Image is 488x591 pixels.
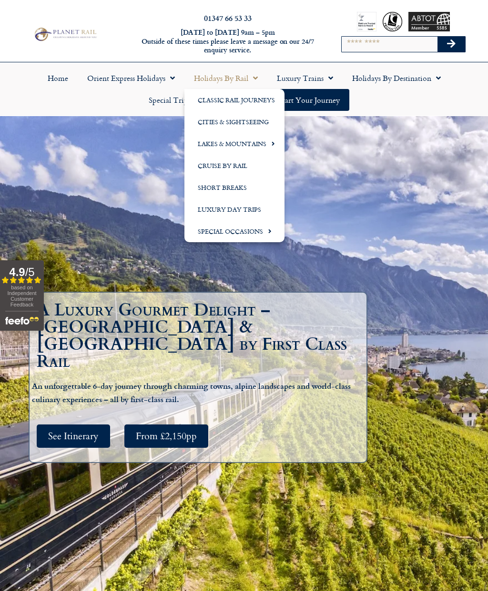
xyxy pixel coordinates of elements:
a: See Itinerary [37,424,110,448]
a: Luxury Trains [267,67,343,89]
a: Special Trips [139,89,210,111]
b: An unforgettable 6-day journey through charming towns, alpine landscapes and world-class culinary... [32,380,351,404]
a: 01347 66 53 33 [204,12,252,23]
a: Cities & Sightseeing [184,111,285,133]
span: From £2,150pp [136,430,197,442]
a: Cruise by Rail [184,155,285,177]
a: Orient Express Holidays [78,67,184,89]
a: Luxury Day Trips [184,198,285,220]
h6: [DATE] to [DATE] 9am – 5pm Outside of these times please leave a message on our 24/7 enquiry serv... [132,28,323,55]
button: Search [437,37,465,52]
a: Special Occasions [184,220,285,242]
a: Start your Journey [269,89,349,111]
h1: A Luxury Gourmet Delight – [GEOGRAPHIC_DATA] & [GEOGRAPHIC_DATA] by First Class Rail [37,302,364,370]
a: From £2,150pp [124,424,208,448]
a: Holidays by Rail [184,67,267,89]
a: Home [38,67,78,89]
ul: Holidays by Rail [184,89,285,242]
span: See Itinerary [48,430,99,442]
a: Lakes & Mountains [184,133,285,155]
a: Short Breaks [184,177,285,198]
nav: Menu [5,67,483,111]
a: Holidays by Destination [343,67,450,89]
a: Classic Rail Journeys [184,89,285,111]
img: Planet Rail Train Holidays Logo [32,26,98,42]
